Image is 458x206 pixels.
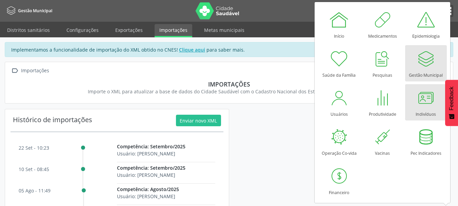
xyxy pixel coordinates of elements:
[18,8,52,14] span: Gestão Municipal
[178,46,206,53] a: Clique aqui
[318,163,360,199] a: Financeiro
[449,87,455,110] span: Feedback
[10,66,50,76] a:  Importações
[15,80,443,88] div: Importações
[318,123,360,160] a: Operação Co-vida
[362,6,403,42] a: Medicamentos
[318,45,360,81] a: Saúde da Família
[19,187,51,194] p: 05 ago - 11:49
[155,24,192,37] a: Importações
[362,45,403,81] a: Pesquisas
[117,164,215,171] p: Competência: Setembro/2025
[62,24,103,36] a: Configurações
[117,150,175,157] span: Usuário: [PERSON_NAME]
[20,66,50,76] div: Importações
[111,24,147,36] a: Exportações
[2,24,55,36] a: Distritos sanitários
[19,166,49,173] p: 10 set - 08:45
[13,115,92,126] div: Histórico de importações
[318,6,360,42] a: Início
[176,115,221,126] button: Enviar novo XML
[362,123,403,160] a: Vacinas
[117,193,175,200] span: Usuário: [PERSON_NAME]
[405,6,447,42] a: Epidemiologia
[199,24,249,36] a: Metas municipais
[5,5,52,16] a: Gestão Municipal
[5,42,453,57] div: Implementamos a funcionalidade de importação do XML obtido no CNES! para saber mais.
[318,84,360,120] a: Usuários
[19,144,49,151] p: 22 set - 10:23
[362,84,403,120] a: Produtividade
[405,84,447,120] a: Indivíduos
[445,80,458,126] button: Feedback - Mostrar pesquisa
[405,123,447,160] a: Pec Indicadores
[117,186,215,193] p: Competência: Agosto/2025
[179,46,205,53] u: Clique aqui
[15,88,443,95] div: Importe o XML para atualizar a base de dados do Cidade Saudável com o Cadastro Nacional dos Estab...
[117,172,175,178] span: Usuário: [PERSON_NAME]
[405,45,447,81] a: Gestão Municipal
[10,66,20,76] i: 
[117,143,215,150] p: Competência: Setembro/2025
